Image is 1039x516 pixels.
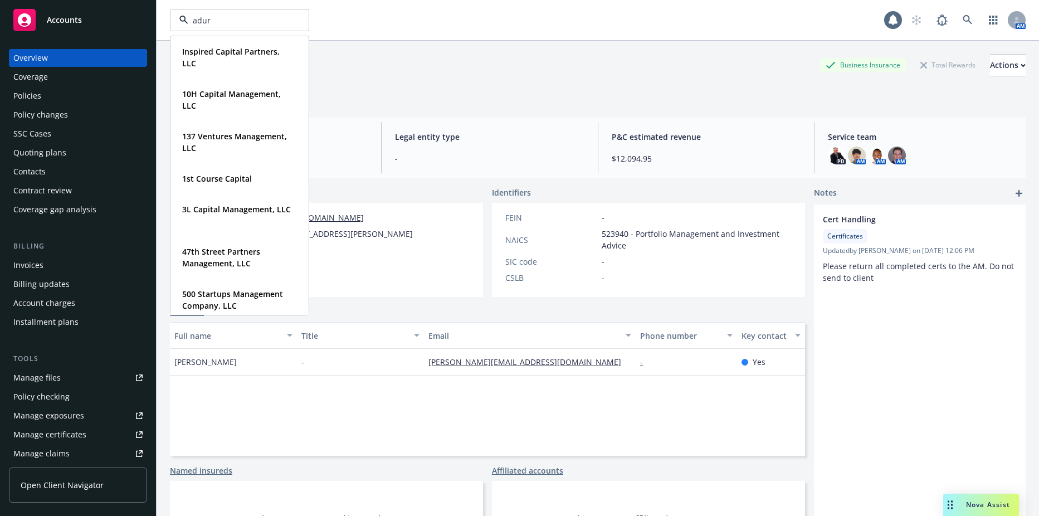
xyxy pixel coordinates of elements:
span: Identifiers [492,187,531,198]
span: [PERSON_NAME] [174,356,237,368]
div: Contract review [13,182,72,199]
span: - [602,272,604,284]
button: Phone number [636,322,737,349]
strong: 10H Capital Management, LLC [182,89,281,111]
a: Search [957,9,979,31]
strong: 137 Ventures Management, LLC [182,131,287,153]
a: Affiliated accounts [492,465,563,476]
div: Overview [13,49,48,67]
div: Invoices [13,256,43,274]
div: Key contact [742,330,788,342]
a: [PERSON_NAME][EMAIL_ADDRESS][DOMAIN_NAME] [428,357,630,367]
div: Manage certificates [13,426,86,444]
span: - [395,153,584,164]
button: Nova Assist [943,494,1019,516]
div: Billing updates [13,275,70,293]
a: Contacts [9,163,147,181]
a: add [1012,187,1026,200]
div: Coverage gap analysis [13,201,96,218]
div: Tools [9,353,147,364]
strong: 3L Capital Management, LLC [182,204,291,215]
button: Full name [170,322,297,349]
span: Service team [828,131,1017,143]
span: Nova Assist [966,500,1010,509]
button: Email [424,322,636,349]
div: Title [301,330,407,342]
div: CSLB [505,272,597,284]
strong: 500 Startups Management Company, LLC [182,289,283,311]
div: Coverage [13,68,48,86]
div: Manage exposures [13,407,84,425]
span: Certificates [827,231,863,241]
span: - [301,356,304,368]
div: Drag to move [943,494,957,516]
div: SSC Cases [13,125,51,143]
div: Quoting plans [13,144,66,162]
span: Updated by [PERSON_NAME] on [DATE] 12:06 PM [823,246,1017,256]
strong: 47th Street Partners Management, LLC [182,246,260,269]
a: Named insureds [170,465,232,476]
a: Report a Bug [931,9,953,31]
div: Actions [990,55,1026,76]
div: Billing [9,241,147,252]
strong: Inspired Capital Partners, LLC [182,46,280,69]
div: SIC code [505,256,597,267]
a: Account charges [9,294,147,312]
div: Email [428,330,619,342]
span: Accounts [47,16,82,25]
span: Cert Handling [823,213,988,225]
a: Start snowing [905,9,928,31]
div: Policy changes [13,106,68,124]
span: Notes [814,187,837,200]
input: Filter by keyword [188,14,286,26]
span: 523940 - Portfolio Management and Investment Advice [602,228,792,251]
div: Cert HandlingCertificatesUpdatedby [PERSON_NAME] on [DATE] 12:06 PMPlease return all completed ce... [814,205,1026,293]
div: Full name [174,330,280,342]
span: Legal entity type [395,131,584,143]
a: Contract review [9,182,147,199]
strong: 1st Course Capital [182,173,252,184]
span: P&C estimated revenue [612,131,801,143]
span: [STREET_ADDRESS][PERSON_NAME] [280,228,413,240]
div: Phone number [640,330,720,342]
div: Manage files [13,369,61,387]
span: $12,094.95 [612,153,801,164]
div: Business Insurance [820,58,906,72]
img: photo [828,147,846,164]
a: Coverage gap analysis [9,201,147,218]
img: photo [868,147,886,164]
div: Total Rewards [915,58,981,72]
a: - [640,357,652,367]
button: Title [297,322,424,349]
a: Manage claims [9,445,147,463]
div: Policy checking [13,388,70,406]
button: Key contact [737,322,805,349]
span: - [602,256,604,267]
a: Accounts [9,4,147,36]
span: Open Client Navigator [21,479,104,491]
div: Policies [13,87,41,105]
img: photo [848,147,866,164]
span: Please return all completed certs to the AM. Do not send to client [823,261,1016,283]
a: Switch app [982,9,1004,31]
span: - [602,212,604,223]
button: Actions [990,54,1026,76]
div: Installment plans [13,313,79,331]
a: Overview [9,49,147,67]
a: Billing updates [9,275,147,293]
span: Yes [753,356,765,368]
a: Manage files [9,369,147,387]
div: Contacts [13,163,46,181]
div: Account charges [13,294,75,312]
div: FEIN [505,212,597,223]
a: Invoices [9,256,147,274]
a: Manage exposures [9,407,147,425]
img: photo [888,147,906,164]
a: Policy changes [9,106,147,124]
a: [URL][DOMAIN_NAME] [280,212,364,223]
div: NAICS [505,234,597,246]
a: Quoting plans [9,144,147,162]
div: Manage claims [13,445,70,463]
a: Policy checking [9,388,147,406]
